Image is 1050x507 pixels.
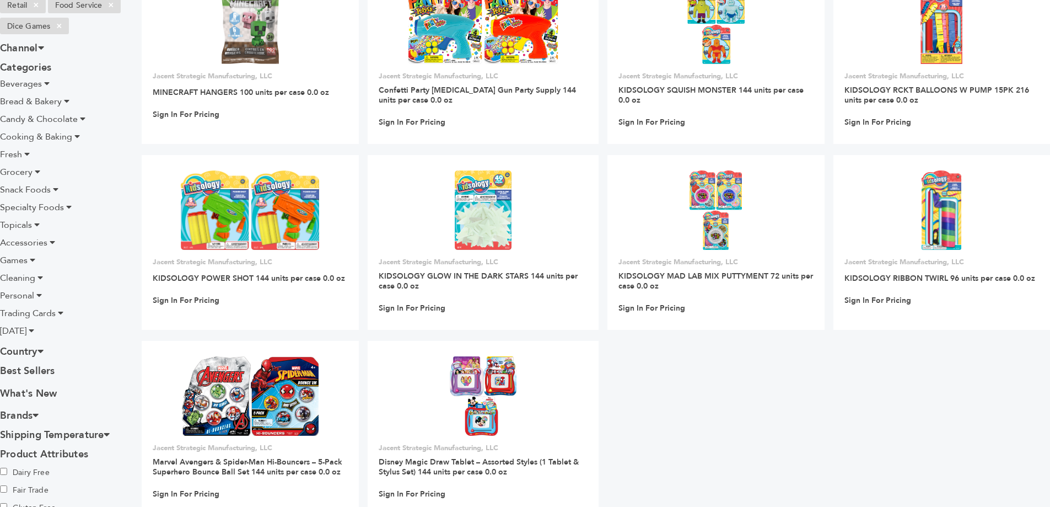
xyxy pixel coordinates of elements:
[455,170,511,250] img: KIDSOLOGY GLOW IN THE DARK STARS 144 units per case 0.0 oz
[844,296,911,306] a: Sign In For Pricing
[844,71,1040,81] p: Jacent Strategic Manufacturing, LLC
[618,257,814,267] p: Jacent Strategic Manufacturing, LLC
[379,457,579,477] a: Disney Magic Draw Tablet – Assorted Styles (1 Tablet & Stylus Set) 144 units per case 0.0 oz
[379,271,578,291] a: KIDSOLOGY GLOW IN THE DARK STARS 144 units per case 0.0 oz
[618,303,685,313] a: Sign In For Pricing
[618,85,804,105] a: KIDSOLOGY SQUISH MONSTER 144 units per case 0.0 oz
[379,118,445,127] a: Sign In For Pricing
[153,273,345,284] a: KIDSOLOGY POWER SHOT 144 units per case 0.0 oz
[618,118,685,127] a: Sign In For Pricing
[153,443,348,453] p: Jacent Strategic Manufacturing, LLC
[379,443,588,453] p: Jacent Strategic Manufacturing, LLC
[379,303,445,313] a: Sign In For Pricing
[182,356,319,436] img: Marvel Avengers & Spider-Man Hi-Bouncers – 5-Pack Superhero Bounce Ball Set 144 units per case 0....
[844,257,1040,267] p: Jacent Strategic Manufacturing, LLC
[153,457,342,477] a: Marvel Avengers & Spider-Man Hi-Bouncers – 5-Pack Superhero Bounce Ball Set 144 units per case 0....
[153,489,219,499] a: Sign In For Pricing
[618,71,814,81] p: Jacent Strategic Manufacturing, LLC
[690,170,742,250] img: KIDSOLOGY MAD LAB MIX PUTTYMENT 72 units per case 0.0 oz
[618,271,813,291] a: KIDSOLOGY MAD LAB MIX PUTTYMENT 72 units per case 0.0 oz
[922,170,961,250] img: KIDSOLOGY RIBBON TWIRL 96 units per case 0.0 oz
[153,110,219,120] a: Sign In For Pricing
[181,170,319,250] img: KIDSOLOGY POWER SHOT 144 units per case 0.0 oz
[153,87,329,98] a: MINECRAFT HANGERS 100 units per case 0.0 oz
[379,71,588,81] p: Jacent Strategic Manufacturing, LLC
[153,71,348,81] p: Jacent Strategic Manufacturing, LLC
[379,257,588,267] p: Jacent Strategic Manufacturing, LLC
[450,356,516,436] img: Disney Magic Draw Tablet – Assorted Styles (1 Tablet & Stylus Set) 144 units per case 0.0 oz
[153,257,348,267] p: Jacent Strategic Manufacturing, LLC
[153,296,219,306] a: Sign In For Pricing
[844,273,1035,284] a: KIDSOLOGY RIBBON TWIRL 96 units per case 0.0 oz
[50,19,68,33] span: ×
[844,118,911,127] a: Sign In For Pricing
[844,85,1029,105] a: KIDSOLOGY RCKT BALLOONS W PUMP 15PK 216 units per case 0.0 oz
[379,85,576,105] a: Confetti Party [MEDICAL_DATA] Gun Party Supply 144 units per case 0.0 oz
[379,489,445,499] a: Sign In For Pricing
